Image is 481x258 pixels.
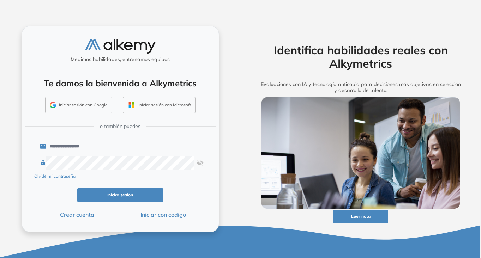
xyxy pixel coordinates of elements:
[100,123,140,130] span: o también puedes
[127,101,136,109] img: OUTLOOK_ICON
[34,210,120,219] button: Crear cuenta
[45,97,112,113] button: Iniciar sesión con Google
[251,81,471,93] h5: Evaluaciones con IA y tecnología anticopia para decisiones más objetivas en selección y desarroll...
[354,176,481,258] iframe: Chat Widget
[333,210,388,223] button: Leer nota
[261,97,460,209] img: img-more-info
[77,188,163,202] button: Iniciar sesión
[197,156,204,170] img: asd
[120,210,206,219] button: Iniciar con código
[354,176,481,258] div: Widget de chat
[85,39,156,54] img: logo-alkemy
[123,97,196,113] button: Iniciar sesión con Microsoft
[50,102,56,108] img: GMAIL_ICON
[251,43,471,70] h2: Identifica habilidades reales con Alkymetrics
[25,56,216,62] h5: Medimos habilidades, entrenamos equipos
[31,78,210,88] h4: Te damos la bienvenida a Alkymetrics
[34,173,76,179] button: Olvidé mi contraseña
